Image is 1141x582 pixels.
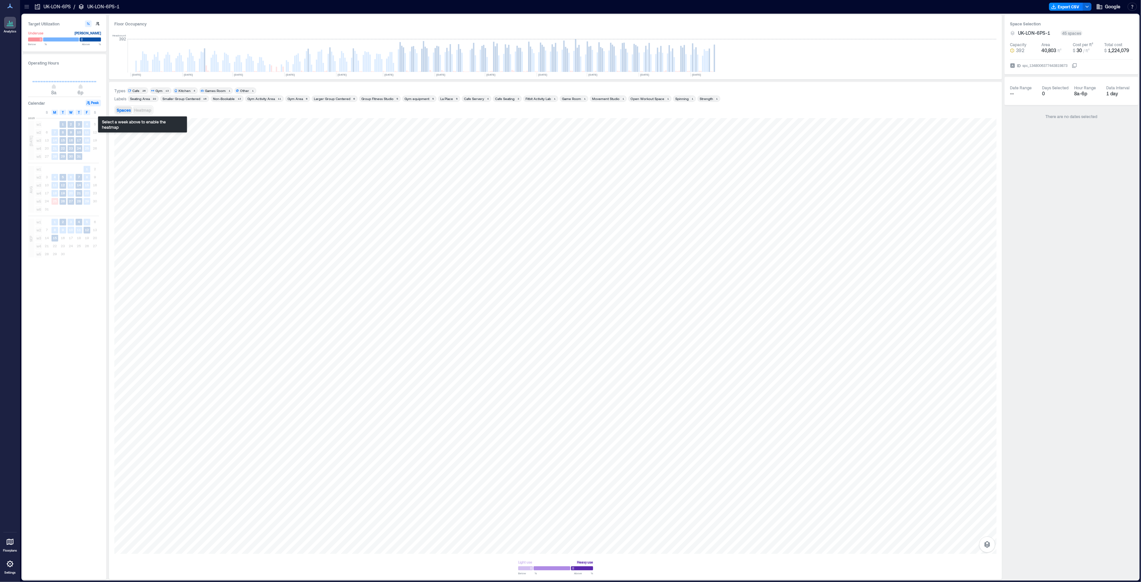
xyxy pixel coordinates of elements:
div: Light use [518,559,532,566]
text: 19 [61,191,65,195]
div: spc_1348006377443819873 [1022,62,1068,69]
div: Data Interval [1106,85,1130,90]
text: 27 [69,199,73,203]
div: 6 [352,97,356,101]
div: Area [1041,42,1050,47]
div: Gym [155,88,162,93]
div: Seating Area [130,96,150,101]
span: w2 [35,174,42,181]
span: AUG [28,187,34,194]
text: 31 [77,154,81,158]
button: Heatmap [133,106,152,114]
text: [DATE] [436,73,445,76]
text: [DATE] [384,73,393,76]
text: 18 [85,138,89,142]
text: 11 [53,183,57,187]
span: 1,224,079 [1108,47,1129,53]
text: 22 [61,146,65,150]
text: 23 [69,146,73,150]
span: $ [1104,48,1107,53]
div: 5 [455,97,459,101]
text: 1 [54,220,56,224]
text: 5 [86,220,88,224]
div: Hour Range [1074,85,1096,90]
div: 8a - 6p [1074,90,1101,97]
span: T [62,110,64,115]
div: Larger Group Centered [314,96,350,101]
text: 16 [69,138,73,142]
text: 9 [62,228,64,232]
span: Below % [28,42,47,46]
div: 11 [277,97,282,101]
text: 29 [61,154,65,158]
span: Heatmap [134,108,151,112]
text: [DATE] [286,73,295,76]
div: 3 [517,97,521,101]
span: ID [1017,62,1021,69]
text: [DATE] [132,73,141,76]
span: w4 [35,243,42,250]
div: Types [114,88,125,93]
h3: Calendar [28,100,45,106]
span: w5 [35,251,42,258]
text: 1 [62,122,64,126]
div: Other [240,88,249,93]
text: [DATE] [640,73,649,76]
p: UK-LON-6PS [43,3,71,10]
text: 4 [78,220,80,224]
span: SEP [28,236,34,242]
span: w3 [35,137,42,144]
div: 1 [691,97,695,101]
div: Smaller Group Centered [162,96,200,101]
text: 3 [70,220,72,224]
span: T [78,110,80,115]
a: Settings [2,556,18,577]
text: [DATE] [338,73,347,76]
div: 0 [1042,90,1069,97]
div: Game Room [562,96,581,101]
div: 1 [715,97,719,101]
div: Days Selected [1042,85,1068,90]
div: Floor Occupancy [114,20,997,27]
text: 26 [61,199,65,203]
text: [DATE] [588,73,597,76]
span: 8a [51,90,56,95]
p: Analytics [4,29,16,33]
text: 20 [69,191,73,195]
text: 4 [86,122,88,126]
button: IDspc_1348006377443819873 [1072,63,1077,68]
a: Analytics [2,15,18,35]
text: 8 [86,175,88,179]
p: / [74,3,75,10]
text: 14 [53,138,57,142]
text: 13 [69,183,73,187]
div: 6 [305,97,309,101]
div: 1 [553,97,557,101]
text: 10 [69,228,73,232]
span: / ft² [1083,48,1090,53]
span: Below % [518,571,537,575]
span: 392 [1016,47,1024,54]
div: 1 [583,97,587,101]
p: UK-LON-6PS-1 [87,3,119,10]
span: w3 [35,235,42,241]
div: 45 spaces [1061,30,1082,36]
text: 24 [77,146,81,150]
text: 11 [85,130,89,134]
span: 40,803 [1041,47,1056,53]
div: 13 [164,89,170,93]
text: 2 [62,220,64,224]
span: 6p [78,90,84,95]
div: 16 [202,97,208,101]
text: 2 [70,122,72,126]
text: 15 [61,138,65,142]
text: 28 [77,199,81,203]
div: Movement Studio [592,96,619,101]
span: w2 [35,227,42,233]
span: M [53,110,56,115]
button: $ 30 / ft² [1073,47,1102,54]
text: 6 [70,175,72,179]
div: Fitbit Activity Lab [526,96,551,101]
div: 13 [237,97,242,101]
span: -- [1010,91,1014,96]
